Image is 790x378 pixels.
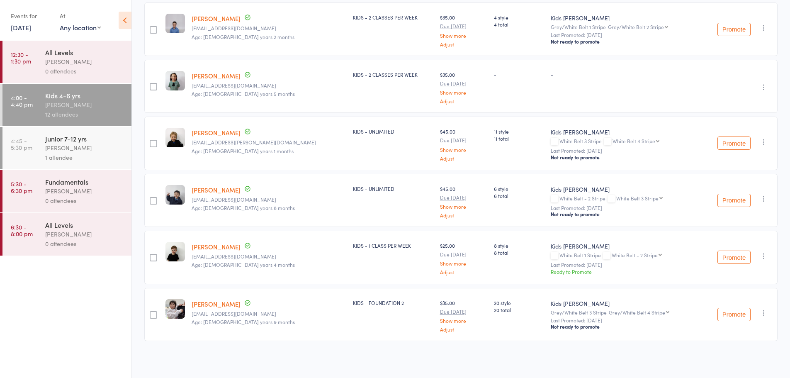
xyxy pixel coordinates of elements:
[11,224,33,237] time: 6:30 - 8:00 pm
[551,205,697,211] small: Last Promoted: [DATE]
[192,128,241,137] a: [PERSON_NAME]
[60,9,101,23] div: At
[353,299,433,306] div: KIDS - FOUNDATION 2
[440,41,488,47] a: Adjust
[192,83,346,88] small: fafasato@gmail.com
[551,71,697,78] div: -
[717,251,751,264] button: Promote
[494,299,544,306] span: 20 style
[440,137,488,143] small: Due [DATE]
[192,71,241,80] a: [PERSON_NAME]
[45,239,124,249] div: 0 attendees
[45,220,124,229] div: All Levels
[616,195,659,201] div: White Belt 3 Stripe
[440,327,488,332] a: Adjust
[717,137,751,150] button: Promote
[494,306,544,313] span: 20 total
[440,33,488,38] a: Show more
[45,57,124,66] div: [PERSON_NAME]
[11,23,31,32] a: [DATE]
[192,204,295,211] span: Age: [DEMOGRAPHIC_DATA] years 8 months
[551,32,697,38] small: Last Promoted: [DATE]
[551,252,697,259] div: White Belt 1 Stripe
[440,318,488,323] a: Show more
[165,71,185,90] img: image1757313487.png
[165,242,185,261] img: image1739767518.png
[608,24,664,29] div: Grey/White Belt 2 Stripe
[45,100,124,110] div: [PERSON_NAME]
[494,249,544,256] span: 8 total
[440,71,488,104] div: $35.00
[551,154,697,161] div: Not ready to promote
[11,51,31,64] time: 12:30 - 1:30 pm
[2,127,131,169] a: 4:45 -5:30 pmJunior 7-12 yrs[PERSON_NAME]1 attendee
[45,229,124,239] div: [PERSON_NAME]
[45,91,124,100] div: Kids 4-6 yrs
[494,71,544,78] div: -
[551,14,697,22] div: Kids [PERSON_NAME]
[494,21,544,28] span: 4 total
[551,138,697,145] div: White Belt 3 Stripe
[192,311,346,317] small: J.tang90@outlook.com
[45,134,124,143] div: Junior 7-12 yrs
[440,242,488,275] div: $25.00
[551,24,697,29] div: Grey/White Belt 1 Stripe
[60,23,101,32] div: Any location
[551,195,697,202] div: White Belt - 2 Stripe
[612,252,658,258] div: White Belt - 2 Stripe
[45,186,124,196] div: [PERSON_NAME]
[11,180,32,194] time: 5:30 - 6:30 pm
[11,94,33,107] time: 4:00 - 4:40 pm
[440,14,488,46] div: $35.00
[717,23,751,36] button: Promote
[440,195,488,200] small: Due [DATE]
[717,194,751,207] button: Promote
[192,242,241,251] a: [PERSON_NAME]
[551,128,697,136] div: Kids [PERSON_NAME]
[353,71,433,78] div: KIDS - 2 CLASSES PER WEEK
[494,135,544,142] span: 11 total
[440,251,488,257] small: Due [DATE]
[192,185,241,194] a: [PERSON_NAME]
[494,192,544,199] span: 6 total
[2,170,131,212] a: 5:30 -6:30 pmFundamentals[PERSON_NAME]0 attendees
[440,185,488,218] div: $45.00
[440,80,488,86] small: Due [DATE]
[440,23,488,29] small: Due [DATE]
[165,299,185,319] img: image1717195735.png
[353,14,433,21] div: KIDS - 2 CLASSES PER WEEK
[494,185,544,192] span: 6 style
[551,262,697,268] small: Last Promoted: [DATE]
[192,139,346,145] small: ebiglair.lopes@gmail.com
[551,38,697,45] div: Not ready to promote
[192,33,294,40] span: Age: [DEMOGRAPHIC_DATA] years 2 months
[551,299,697,307] div: Kids [PERSON_NAME]
[165,14,185,33] img: image1747635499.png
[353,128,433,135] div: KIDS - UNLIMITED
[45,143,124,153] div: [PERSON_NAME]
[192,14,241,23] a: [PERSON_NAME]
[2,41,131,83] a: 12:30 -1:30 pmAll Levels[PERSON_NAME]0 attendees
[192,254,346,259] small: spunk.monkey@optusnet.com.au
[11,137,32,151] time: 4:45 - 5:30 pm
[45,48,124,57] div: All Levels
[165,128,185,147] img: image1745992576.png
[494,128,544,135] span: 11 style
[551,148,697,154] small: Last Promoted: [DATE]
[192,197,346,202] small: limadrienne@hotmail.com
[440,204,488,209] a: Show more
[551,268,697,275] div: Ready to Promote
[551,242,697,250] div: Kids [PERSON_NAME]
[2,84,131,126] a: 4:00 -4:40 pmKids 4-6 yrs[PERSON_NAME]12 attendees
[440,212,488,218] a: Adjust
[192,300,241,308] a: [PERSON_NAME]
[440,90,488,95] a: Show more
[551,310,697,315] div: Grey/White Belt 3 Stripe
[440,156,488,161] a: Adjust
[440,299,488,332] div: $35.00
[2,213,131,256] a: 6:30 -8:00 pmAll Levels[PERSON_NAME]0 attendees
[440,147,488,152] a: Show more
[613,138,655,144] div: White Belt 4 Stripe
[353,185,433,192] div: KIDS - UNLIMITED
[440,261,488,266] a: Show more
